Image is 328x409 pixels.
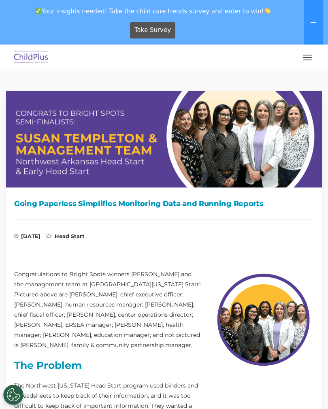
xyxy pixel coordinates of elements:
[14,234,40,242] span: [DATE]
[14,359,82,371] strong: The Problem
[35,8,41,14] img: ✅
[12,48,50,67] img: ChildPlus by Procare Solutions
[3,3,302,19] span: Your insights needed! Take the child care trends survey and enter to win!
[3,385,23,405] button: Cookies Settings
[264,8,270,14] img: 👏
[14,269,202,350] p: Congratulations to Bright Spots winners [PERSON_NAME] and the management team at [GEOGRAPHIC_DATA...
[14,198,314,210] h1: Going Paperless Simplifies Monitoring Data and Running Reports
[130,22,176,38] a: Take Survey
[55,233,85,239] a: Head Start
[134,23,171,37] span: Take Survey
